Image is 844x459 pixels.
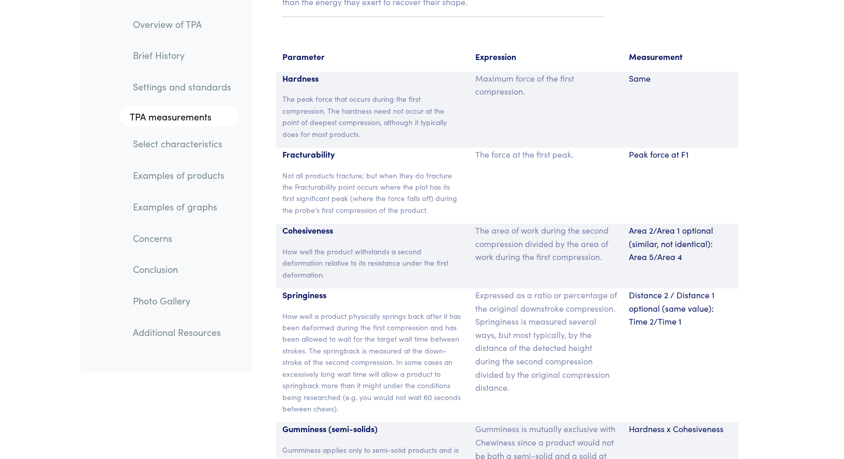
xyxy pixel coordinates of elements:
p: How well the product withstands a second deformation relative to its resistance under the first d... [282,246,463,280]
a: Examples of graphs [125,195,239,219]
p: Measurement [629,50,732,64]
p: Gumminess (semi-solids) [282,422,463,436]
p: Expressed as a ratio or percentage of the original downstroke compression. Springiness is measure... [475,288,617,394]
a: Overview of TPA [125,12,239,36]
p: How well a product physically springs back after it has been deformed during the first compressio... [282,310,463,415]
a: TPA measurements [119,106,239,127]
a: Examples of products [125,164,239,188]
a: Additional Resources [125,320,239,344]
a: Brief History [125,44,239,68]
a: Conclusion [125,258,239,282]
p: Parameter [282,50,463,64]
a: Photo Gallery [125,289,239,313]
p: The area of work during the second compression divided by the area of work during the first compr... [475,224,617,264]
p: The force at the first peak. [475,148,617,161]
p: Hardness [282,72,463,85]
p: Maximum force of the first compression. [475,72,617,98]
a: Settings and standards [125,75,239,99]
p: The peak force that occurs during the first compression. The hardness need not occur at the point... [282,93,463,140]
p: Not all products fracture; but when they do fracture the Fracturability point occurs where the pl... [282,170,463,216]
a: Concerns [125,226,239,250]
p: Same [629,72,732,85]
p: Fracturability [282,148,463,161]
p: Peak force at F1 [629,148,732,161]
a: Select characteristics [125,132,239,156]
p: Area 2/Area 1 optional (similar, not identical): Area 5/Area 4 [629,224,732,264]
p: Expression [475,50,617,64]
p: Distance 2 / Distance 1 optional (same value): Time 2/Time 1 [629,288,732,328]
p: Hardness x Cohesiveness [629,422,732,436]
p: Springiness [282,288,463,302]
p: Cohesiveness [282,224,463,237]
